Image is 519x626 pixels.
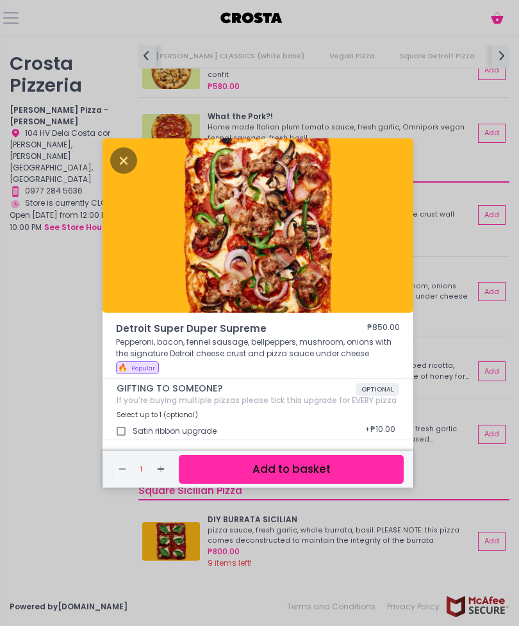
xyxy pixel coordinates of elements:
[116,322,329,336] span: Detroit Super Duper Supreme
[117,383,356,394] span: GIFTING TO SOMEONE?
[110,154,137,165] button: Close
[131,364,155,372] span: Popular
[361,420,399,443] div: + ₱10.00
[116,336,400,359] p: Pepperoni, bacon, fennel sausage, bellpeppers, mushroom, onions with the signature Detroit cheese...
[117,409,198,420] span: Select up to 1 (optional)
[117,396,399,405] div: If you're buying multiple pizzas please tick this upgrade for EVERY pizza
[179,455,404,484] button: Add to basket
[356,383,399,396] span: OPTIONAL
[118,362,128,373] span: 🔥
[367,322,400,336] div: ₱850.00
[103,138,413,313] img: Detroit Super Duper Supreme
